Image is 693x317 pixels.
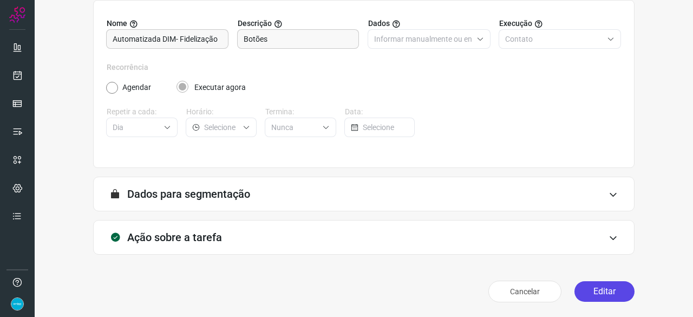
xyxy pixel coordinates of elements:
[368,18,390,29] span: Dados
[238,18,272,29] span: Descrição
[9,7,25,23] img: Logo
[244,30,353,48] input: Forneça uma breve descrição da sua tarefa.
[186,106,257,118] label: Horário:
[374,30,472,48] input: Selecione o tipo de envio
[271,118,318,137] input: Selecione
[194,82,246,93] label: Executar agora
[505,30,603,48] input: Selecione o tipo de envio
[107,106,178,118] label: Repetir a cada:
[122,82,151,93] label: Agendar
[11,297,24,310] img: 4352b08165ebb499c4ac5b335522ff74.png
[113,30,222,48] input: Digite o nome para a sua tarefa.
[127,187,250,200] h3: Dados para segmentação
[107,18,127,29] span: Nome
[574,281,635,302] button: Editar
[265,106,336,118] label: Termina:
[107,62,621,73] label: Recorrência
[127,231,222,244] h3: Ação sobre a tarefa
[363,118,409,137] input: Selecione
[345,106,416,118] label: Data:
[499,18,532,29] span: Execução
[113,118,159,137] input: Selecione
[488,281,561,302] button: Cancelar
[204,118,239,137] input: Selecione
